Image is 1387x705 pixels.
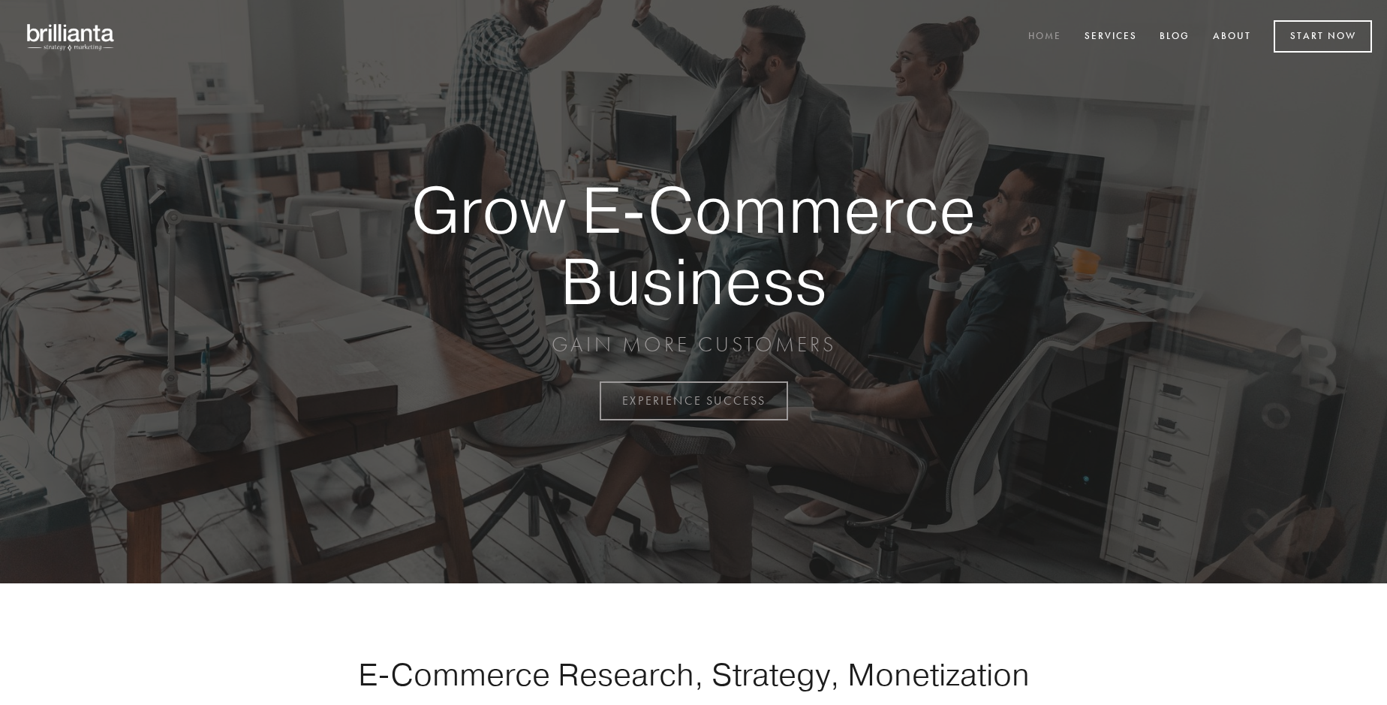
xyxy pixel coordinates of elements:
a: Start Now [1274,20,1372,53]
strong: Grow E-Commerce Business [359,174,1028,316]
img: brillianta - research, strategy, marketing [15,15,128,59]
p: GAIN MORE CUSTOMERS [359,331,1028,358]
a: Home [1018,25,1071,50]
a: EXPERIENCE SUCCESS [600,381,788,420]
h1: E-Commerce Research, Strategy, Monetization [311,655,1076,693]
a: Blog [1150,25,1199,50]
a: About [1203,25,1261,50]
a: Services [1075,25,1147,50]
